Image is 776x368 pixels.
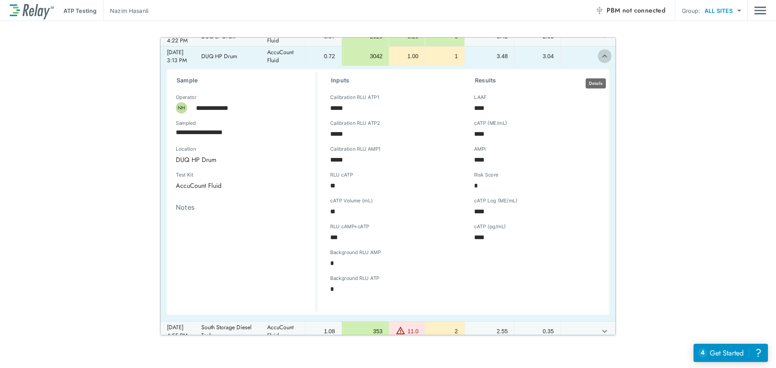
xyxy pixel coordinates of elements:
[177,76,315,85] h3: Sample
[432,52,458,60] div: 1
[396,326,405,335] img: Warning
[170,124,301,140] input: Choose date, selected date is Aug 15, 2025
[10,2,54,19] img: LuminUltra Relay
[471,52,508,60] div: 3.48
[330,95,379,100] label: Calibration RLU ATP1
[474,95,487,100] label: LAAF
[330,120,380,126] label: Calibration RLU ATP2
[474,120,507,126] label: cATP (ME/mL)
[474,224,506,229] label: cATP (pg/mL)
[330,198,373,204] label: cATP Volume (mL)
[694,344,768,362] iframe: Resource center
[170,151,307,168] div: DUQ HP Drum
[261,46,305,66] td: AccuCount Fluid
[474,172,498,178] label: Risk Score
[754,3,766,18] button: Main menu
[521,52,554,60] div: 3.04
[195,46,261,66] td: DUQ HP Drum
[261,322,305,341] td: AccuCount Fluid
[330,172,353,178] label: RLU cATP
[622,6,665,15] span: not connected
[176,102,187,114] div: NH
[521,327,554,335] div: 0.35
[330,146,381,152] label: Calibration RLU AMP1
[475,76,599,85] h3: Results
[592,2,668,19] button: PBM not connected
[586,78,606,88] div: Details
[607,5,665,16] span: PBM
[170,177,252,193] div: AccuCount Fluid
[312,52,335,60] div: 0.72
[312,327,335,335] div: 1.08
[682,6,700,15] p: Group:
[396,52,418,60] div: 1.00
[176,95,196,100] label: Operator
[330,275,380,281] label: Background RLU ATP
[598,49,612,63] button: expand row
[471,327,508,335] div: 2.55
[474,146,486,152] label: AMPi
[176,172,237,178] label: Test Kit
[474,198,517,204] label: cATP Log (ME/mL)
[167,323,188,339] div: [DATE] 4:55 PM
[595,6,603,15] img: Offline Icon
[407,327,418,335] div: 11.0
[195,322,261,341] td: South Storage Diesel Tank
[331,76,455,85] h3: Inputs
[598,324,612,338] button: expand row
[176,146,278,152] label: Location
[754,3,766,18] img: Drawer Icon
[167,48,188,64] div: [DATE] 3:13 PM
[330,250,381,255] label: Background RLU AMP
[432,327,458,335] div: 2
[330,224,369,229] label: RLU cAMP+cATP
[348,327,383,335] div: 353
[348,52,383,60] div: 3042
[176,120,196,126] label: Sampled
[63,6,97,15] p: ATP Testing
[110,6,148,15] p: Nazim Hasanli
